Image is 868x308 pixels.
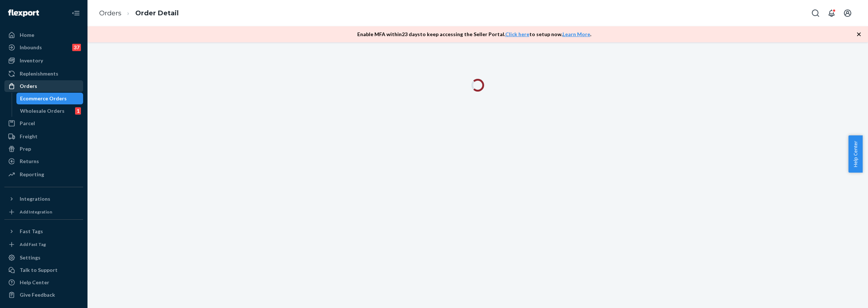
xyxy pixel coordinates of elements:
div: Give Feedback [20,291,55,299]
button: Open account menu [840,6,855,20]
div: Add Fast Tag [20,241,46,247]
a: Prep [4,143,83,155]
button: Fast Tags [4,226,83,237]
a: Home [4,29,83,41]
button: Help Center [848,135,863,173]
a: Talk to Support [4,264,83,276]
div: Returns [20,158,39,165]
div: Integrations [20,195,50,203]
button: Open notifications [824,6,839,20]
div: Parcel [20,120,35,127]
a: Learn More [563,31,590,37]
a: Freight [4,131,83,142]
p: Enable MFA within 23 days to keep accessing the Seller Portal. to setup now. . [357,31,591,38]
button: Integrations [4,193,83,205]
img: Flexport logo [8,9,39,17]
a: Reporting [4,169,83,180]
a: Inbounds37 [4,42,83,53]
div: Prep [20,145,31,153]
a: Replenishments [4,68,83,80]
div: Help Center [20,279,49,286]
div: Inbounds [20,44,42,51]
a: Help Center [4,277,83,288]
div: Wholesale Orders [20,107,65,115]
div: Ecommerce Orders [20,95,67,102]
a: Ecommerce Orders [16,93,83,104]
div: 37 [72,44,81,51]
a: Settings [4,252,83,263]
ol: breadcrumbs [93,3,184,24]
div: Replenishments [20,70,58,77]
a: Click here [505,31,529,37]
a: Order Detail [135,9,179,17]
div: Orders [20,82,37,90]
a: Wholesale Orders1 [16,105,83,117]
div: Talk to Support [20,266,58,274]
a: Returns [4,155,83,167]
div: Inventory [20,57,43,64]
a: Orders [99,9,121,17]
div: 1 [75,107,81,115]
a: Orders [4,80,83,92]
button: Give Feedback [4,289,83,301]
a: Inventory [4,55,83,66]
div: Home [20,31,34,39]
div: Fast Tags [20,228,43,235]
a: Add Integration [4,208,83,216]
a: Parcel [4,118,83,129]
div: Freight [20,133,38,140]
button: Close Navigation [69,6,83,20]
button: Open Search Box [808,6,823,20]
div: Settings [20,254,40,261]
div: Add Integration [20,209,52,215]
div: Reporting [20,171,44,178]
a: Add Fast Tag [4,240,83,249]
